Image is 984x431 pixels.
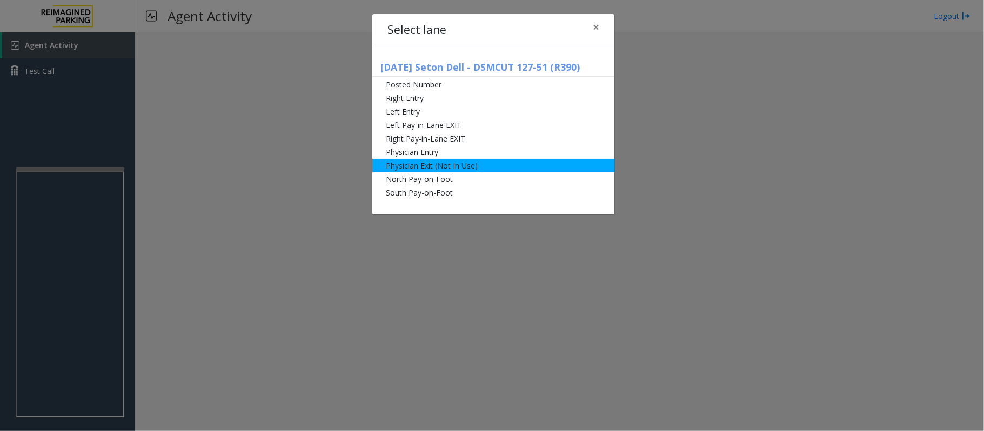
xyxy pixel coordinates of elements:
[372,186,614,199] li: South Pay-on-Foot
[387,22,446,39] h4: Select lane
[372,105,614,118] li: Left Entry
[593,19,599,35] span: ×
[372,118,614,132] li: Left Pay-in-Lane EXIT
[372,172,614,186] li: North Pay-on-Foot
[372,145,614,159] li: Physician Entry
[372,62,614,77] h5: [DATE] Seton Dell - DSMCUT 127-51 (R390)
[372,132,614,145] li: Right Pay-in-Lane EXIT
[585,14,607,41] button: Close
[372,159,614,172] li: Physician Exit (Not In Use)
[372,91,614,105] li: Right Entry
[372,78,614,91] li: Posted Number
